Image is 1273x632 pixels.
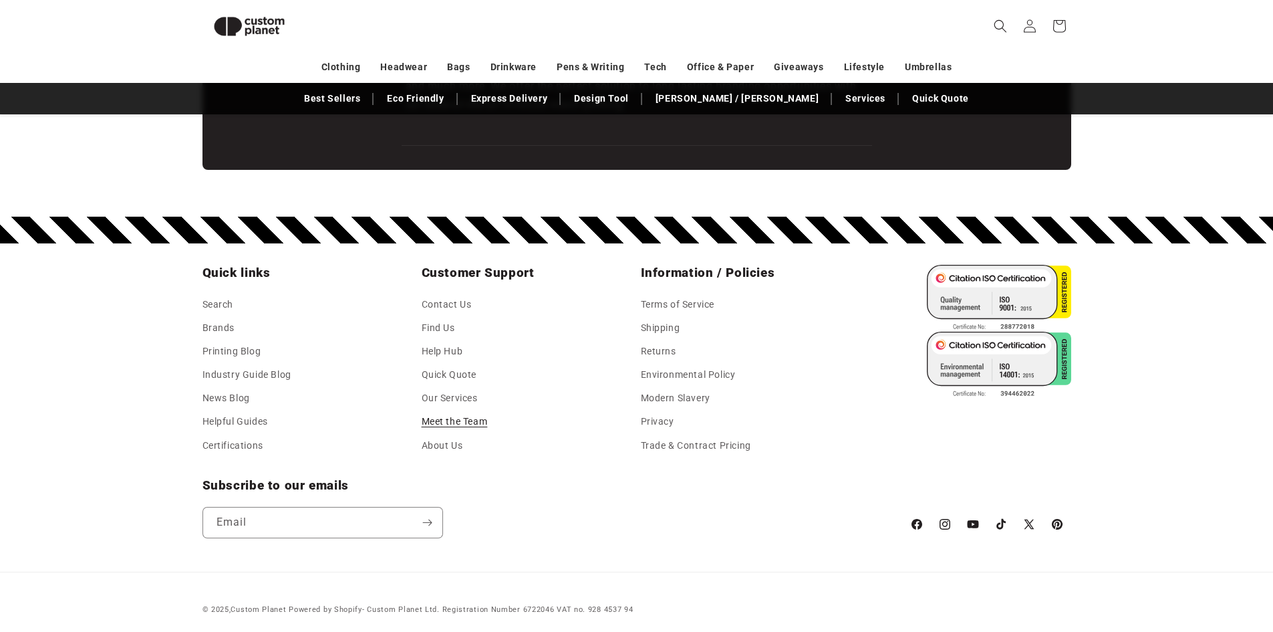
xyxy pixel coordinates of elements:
[380,56,427,79] a: Headwear
[927,332,1071,399] img: ISO 14001 Certified
[641,387,710,410] a: Modern Slavery
[687,56,754,79] a: Office & Paper
[927,265,1071,332] img: ISO 9001 Certified
[641,265,852,281] h2: Information / Policies
[641,316,680,340] a: Shipping
[464,87,555,110] a: Express Delivery
[641,363,736,387] a: Environmental Policy
[641,434,751,457] a: Trade & Contract Pricing
[422,387,478,410] a: Our Services
[774,56,823,79] a: Giveaways
[202,410,268,433] a: Helpful Guides
[202,316,235,340] a: Brands
[202,605,287,614] small: © 2025,
[202,340,261,363] a: Printing Blog
[202,265,414,281] h2: Quick links
[641,410,674,433] a: Privacy
[321,56,361,79] a: Clothing
[557,56,624,79] a: Pens & Writing
[202,363,291,387] a: Industry Guide Blog
[641,340,676,363] a: Returns
[289,605,633,614] small: - Custom Planet Ltd. Registration Number 6722046 VAT no. 928 4537 94
[447,56,470,79] a: Bags
[905,56,952,79] a: Umbrellas
[202,434,263,457] a: Certifications
[422,296,472,316] a: Contact Us
[986,11,1015,41] summary: Search
[413,507,442,538] button: Subscribe
[289,605,362,614] a: Powered by Shopify
[644,56,666,79] a: Tech
[202,296,234,316] a: Search
[905,87,976,110] a: Quick Quote
[297,87,367,110] a: Best Sellers
[1050,488,1273,632] iframe: Chat Widget
[202,387,250,410] a: News Blog
[422,316,455,340] a: Find Us
[231,605,286,614] a: Custom Planet
[202,478,896,494] h2: Subscribe to our emails
[844,56,885,79] a: Lifestyle
[422,434,463,457] a: About Us
[380,87,450,110] a: Eco Friendly
[402,125,872,145] iframe: Customer reviews powered by Trustpilot
[422,340,463,363] a: Help Hub
[422,410,488,433] a: Meet the Team
[641,296,715,316] a: Terms of Service
[649,87,825,110] a: [PERSON_NAME] / [PERSON_NAME]
[839,87,892,110] a: Services
[490,56,537,79] a: Drinkware
[422,363,477,387] a: Quick Quote
[422,265,633,281] h2: Customer Support
[567,87,635,110] a: Design Tool
[202,5,296,47] img: Custom Planet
